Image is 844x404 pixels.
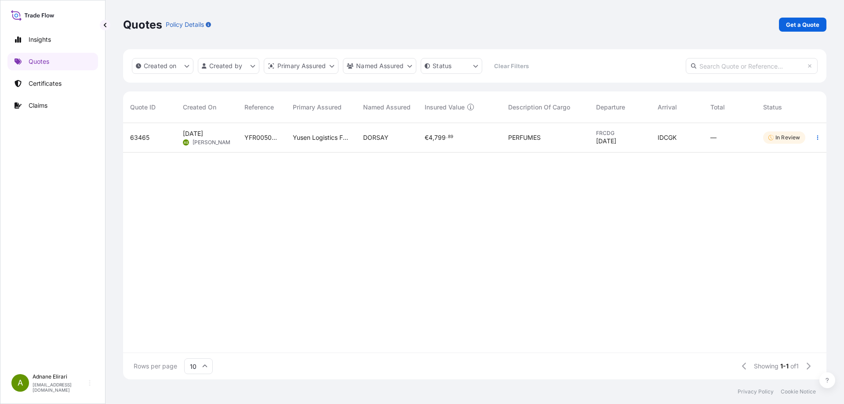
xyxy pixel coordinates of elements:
span: Rows per page [134,362,177,371]
span: AE [184,138,189,147]
p: Claims [29,101,47,110]
span: Departure [596,103,625,112]
span: [DATE] [183,129,203,138]
span: [PERSON_NAME] [193,139,235,146]
a: Quotes [7,53,98,70]
span: Total [710,103,725,112]
span: , [433,135,434,141]
a: Privacy Policy [738,388,774,395]
p: Adnane Elirari [33,373,87,380]
span: 1-1 [780,362,789,371]
span: 63465 [130,133,149,142]
span: 89 [448,135,453,138]
a: Cookie Notice [781,388,816,395]
input: Search Quote or Reference... [686,58,818,74]
span: 4 [429,135,433,141]
span: [DATE] [596,137,616,146]
p: In Review [775,134,800,141]
a: Insights [7,31,98,48]
span: Reference [244,103,274,112]
span: A [18,379,23,387]
span: Quote ID [130,103,156,112]
button: distributor Filter options [264,58,338,74]
span: IDCGK [658,133,677,142]
p: Status [433,62,451,70]
a: Get a Quote [779,18,826,32]
span: PERFUMES [508,133,541,142]
span: DORSAY [363,133,389,142]
button: createdBy Filter options [198,58,259,74]
p: Quotes [123,18,162,32]
span: Named Assured [363,103,411,112]
span: 799 [434,135,446,141]
span: — [710,133,717,142]
p: Get a Quote [786,20,819,29]
span: Status [763,103,782,112]
a: Certificates [7,75,98,92]
p: Quotes [29,57,49,66]
span: Created On [183,103,216,112]
span: Insured Value [425,103,465,112]
span: YFR00505455 [244,133,279,142]
span: € [425,135,429,141]
button: cargoOwner Filter options [343,58,416,74]
span: . [446,135,447,138]
button: createdOn Filter options [132,58,193,74]
span: Primary Assured [293,103,342,112]
span: Description Of Cargo [508,103,570,112]
span: FRCDG [596,130,644,137]
p: Insights [29,35,51,44]
span: Showing [754,362,779,371]
button: Clear Filters [487,59,536,73]
p: Created on [144,62,177,70]
p: [EMAIL_ADDRESS][DOMAIN_NAME] [33,382,87,393]
p: Clear Filters [494,62,529,70]
p: Certificates [29,79,62,88]
span: Arrival [658,103,677,112]
p: Primary Assured [277,62,326,70]
span: Yusen Logistics France - Roissy CDG [293,133,349,142]
p: Created by [209,62,243,70]
a: Claims [7,97,98,114]
p: Policy Details [166,20,204,29]
span: of 1 [790,362,799,371]
p: Named Assured [356,62,404,70]
button: certificateStatus Filter options [421,58,482,74]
